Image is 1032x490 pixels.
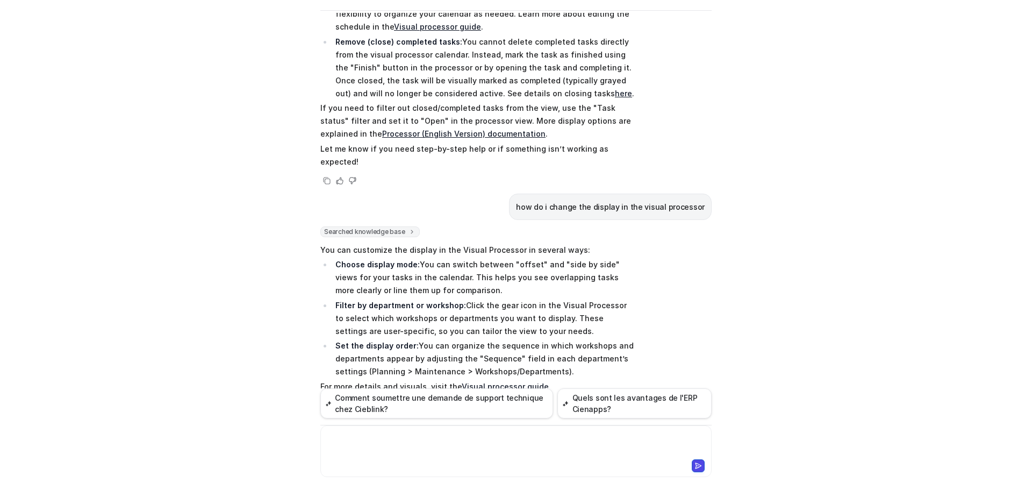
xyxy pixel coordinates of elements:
[394,22,481,31] a: Visual processor guide
[335,260,420,269] strong: Choose display mode:
[382,129,546,138] a: Processor (English Version) documentation
[557,388,712,418] button: Quels sont les avantages de l'ERP Cienapps?
[335,37,462,46] strong: Remove (close) completed tasks:
[335,301,466,310] strong: Filter by department or workshop:
[335,258,635,297] p: You can switch between "offset" and "side by side" views for your tasks in the calendar. This hel...
[335,35,635,100] p: You cannot delete completed tasks directly from the visual processor calendar. Instead, mark the ...
[320,388,553,418] button: Comment soumettre une demande de support technique chez Cieblink?
[320,380,635,393] p: For more details and visuals, visit the .
[615,89,632,98] a: here
[335,299,635,338] p: Click the gear icon in the Visual Processor to select which workshops or departments you want to ...
[320,102,635,140] p: If you need to filter out closed/completed tasks from the view, use the "Task status" filter and ...
[335,339,635,378] p: You can organize the sequence in which workshops and departments appear by adjusting the "Sequenc...
[462,382,549,391] a: Visual processor guide
[516,201,705,214] p: how do i change the display in the visual processor
[335,341,419,350] strong: Set the display order:
[320,244,635,257] p: You can customize the display in the Visual Processor in several ways:
[320,143,635,168] p: Let me know if you need step-by-step help or if something isn’t working as expected!
[320,226,420,237] span: Searched knowledge base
